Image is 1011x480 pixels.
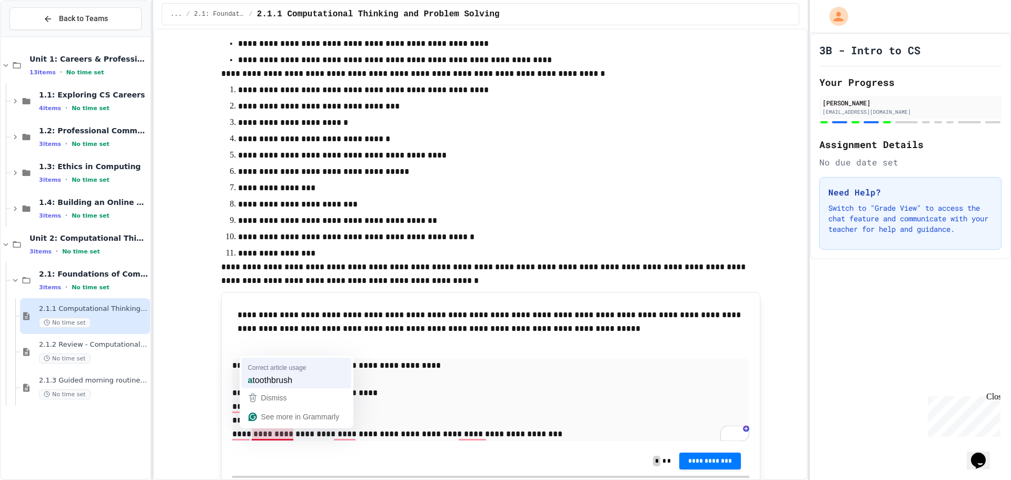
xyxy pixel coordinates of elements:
[818,4,851,28] div: My Account
[29,248,52,255] span: 3 items
[257,8,500,21] span: 2.1.1 Computational Thinking and Problem Solving
[828,186,993,199] h3: Need Help?
[65,140,67,148] span: •
[186,10,190,18] span: /
[72,105,110,112] span: No time set
[39,318,91,328] span: No time set
[39,198,148,207] span: 1.4: Building an Online Presence
[39,162,148,171] span: 1.3: Ethics in Computing
[819,75,1002,90] h2: Your Progress
[72,284,110,291] span: No time set
[39,126,148,135] span: 1.2: Professional Communication
[39,177,61,183] span: 3 items
[59,13,108,24] span: Back to Teams
[39,105,61,112] span: 4 items
[39,90,148,100] span: 1.1: Exploring CS Careers
[819,137,1002,152] h2: Assignment Details
[39,212,61,219] span: 3 items
[39,141,61,148] span: 3 items
[39,340,148,349] span: 2.1.2 Review - Computational Thinking and Problem Solving
[39,354,91,364] span: No time set
[72,177,110,183] span: No time set
[72,141,110,148] span: No time set
[39,269,148,279] span: 2.1: Foundations of Computational Thinking
[822,108,998,116] div: [EMAIL_ADDRESS][DOMAIN_NAME]
[39,305,148,314] span: 2.1.1 Computational Thinking and Problem Solving
[194,10,245,18] span: 2.1: Foundations of Computational Thinking
[29,54,148,64] span: Unit 1: Careers & Professionalism
[232,359,749,441] div: To enrich screen reader interactions, please activate Accessibility in Grammarly extension settings
[39,376,148,385] span: 2.1.3 Guided morning routine flowchart
[819,43,920,57] h1: 3B - Intro to CS
[56,247,58,256] span: •
[29,69,56,76] span: 13 items
[62,248,100,255] span: No time set
[9,7,142,30] button: Back to Teams
[249,10,253,18] span: /
[967,438,1000,469] iframe: chat widget
[819,156,1002,169] div: No due date set
[822,98,998,107] div: [PERSON_NAME]
[29,233,148,243] span: Unit 2: Computational Thinking & Problem-Solving
[924,392,1000,437] iframe: chat widget
[65,283,67,291] span: •
[60,68,62,76] span: •
[39,284,61,291] span: 3 items
[65,211,67,220] span: •
[66,69,104,76] span: No time set
[828,203,993,234] p: Switch to "Grade View" to access the chat feature and communicate with your teacher for help and ...
[65,104,67,112] span: •
[72,212,110,219] span: No time set
[171,10,182,18] span: ...
[4,4,73,67] div: Chat with us now!Close
[39,389,91,399] span: No time set
[65,175,67,184] span: •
